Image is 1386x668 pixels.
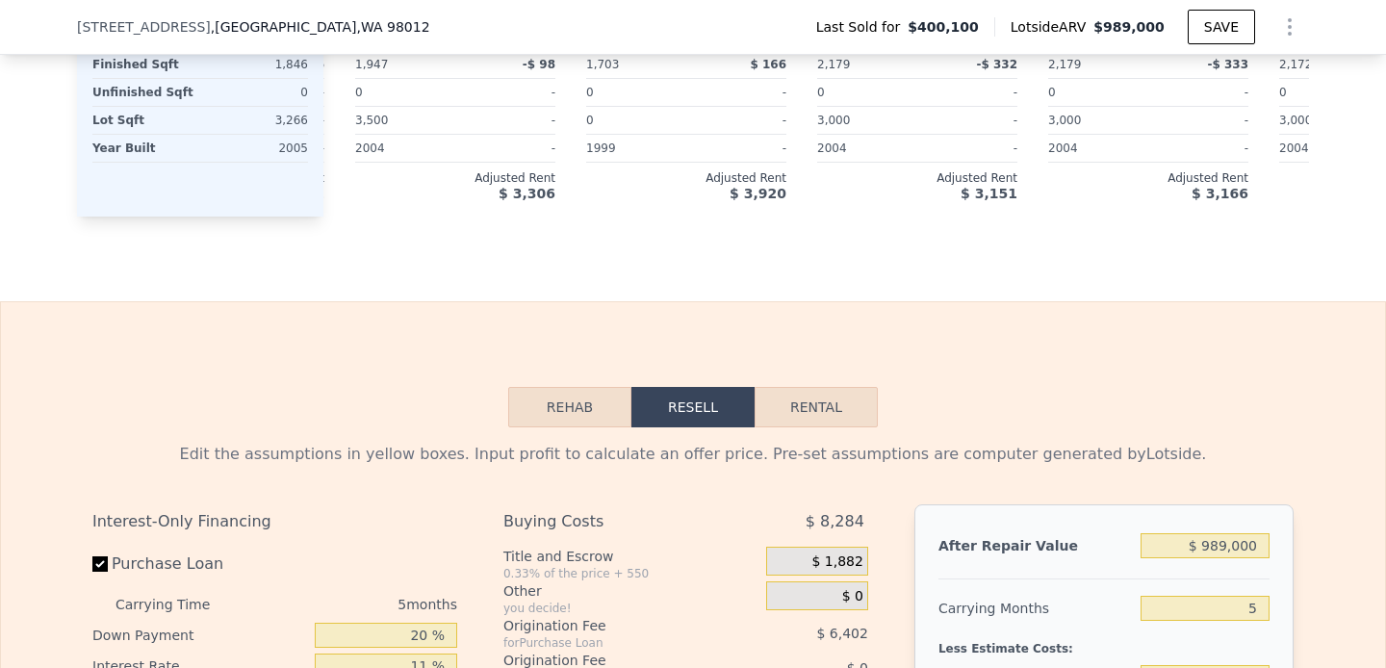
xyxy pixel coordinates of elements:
div: Adjusted Rent [586,170,786,186]
span: $ 3,166 [1192,186,1248,201]
div: - [1152,135,1248,162]
div: After Repair Value [938,528,1133,563]
div: - [459,107,555,134]
span: 2,179 [817,58,850,71]
span: , [GEOGRAPHIC_DATA] [211,17,430,37]
div: - [690,135,786,162]
span: -$ 333 [1207,58,1248,71]
div: - [459,79,555,106]
span: $ 8,284 [806,504,864,539]
button: SAVE [1188,10,1255,44]
label: Purchase Loan [92,547,307,581]
div: 2004 [1048,135,1144,162]
span: 0 [1048,86,1056,99]
span: $ 3,920 [730,186,786,201]
div: you decide! [503,601,758,616]
div: 2004 [817,135,913,162]
span: $ 166 [750,58,786,71]
div: Lot Sqft [92,107,196,134]
span: $ 3,151 [961,186,1017,201]
span: 1,947 [355,58,388,71]
div: Title and Escrow [503,547,758,566]
div: - [1152,107,1248,134]
span: 2,172 [1279,58,1312,71]
span: 3,000 [1048,114,1081,127]
button: Show Options [1270,8,1309,46]
div: Carrying Months [938,591,1133,626]
div: Interest-Only Financing [92,504,457,539]
div: for Purchase Loan [503,635,718,651]
span: 0 [817,86,825,99]
input: Purchase Loan [92,556,108,572]
span: -$ 98 [523,58,555,71]
span: 0 [355,86,363,99]
div: 2004 [1279,135,1375,162]
div: Edit the assumptions in yellow boxes. Input profit to calculate an offer price. Pre-set assumptio... [92,443,1294,466]
span: $ 1,882 [811,553,862,571]
div: Adjusted Rent [1048,170,1248,186]
div: 1999 [586,135,682,162]
span: 3,500 [355,114,388,127]
span: 1,703 [586,58,619,71]
button: Rental [755,387,878,427]
div: - [690,107,786,134]
div: Less Estimate Costs: [938,626,1270,660]
div: 1,846 [204,51,308,78]
div: Finished Sqft [92,51,196,78]
div: 5 months [248,589,457,620]
div: - [921,135,1017,162]
span: Last Sold for [816,17,909,37]
div: - [690,79,786,106]
span: $ 0 [842,588,863,605]
div: Year Built [92,135,196,162]
div: Adjusted Rent [355,170,555,186]
span: , WA 98012 [356,19,429,35]
div: 2004 [355,135,451,162]
span: 3,000 [817,114,850,127]
div: 0.33% of the price + 550 [503,566,758,581]
div: Other [503,581,758,601]
div: Adjusted Rent [817,170,1017,186]
div: 3,266 [204,107,308,134]
span: 3,000 [1279,114,1312,127]
span: [STREET_ADDRESS] [77,17,211,37]
div: - [1152,79,1248,106]
div: Unfinished Sqft [92,79,196,106]
div: Buying Costs [503,504,718,539]
span: 0 [586,86,594,99]
span: $ 6,402 [816,626,867,641]
div: Down Payment [92,620,307,651]
div: Carrying Time [115,589,241,620]
span: 0 [586,114,594,127]
div: 2005 [204,135,308,162]
button: Rehab [508,387,631,427]
div: 0 [204,79,308,106]
span: Lotside ARV [1011,17,1093,37]
div: - [921,79,1017,106]
button: Resell [631,387,755,427]
div: - [459,135,555,162]
span: 2,179 [1048,58,1081,71]
span: $989,000 [1093,19,1165,35]
span: 0 [1279,86,1287,99]
span: $400,100 [908,17,979,37]
div: - [921,107,1017,134]
div: Origination Fee [503,616,718,635]
span: -$ 332 [976,58,1017,71]
span: $ 3,306 [499,186,555,201]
